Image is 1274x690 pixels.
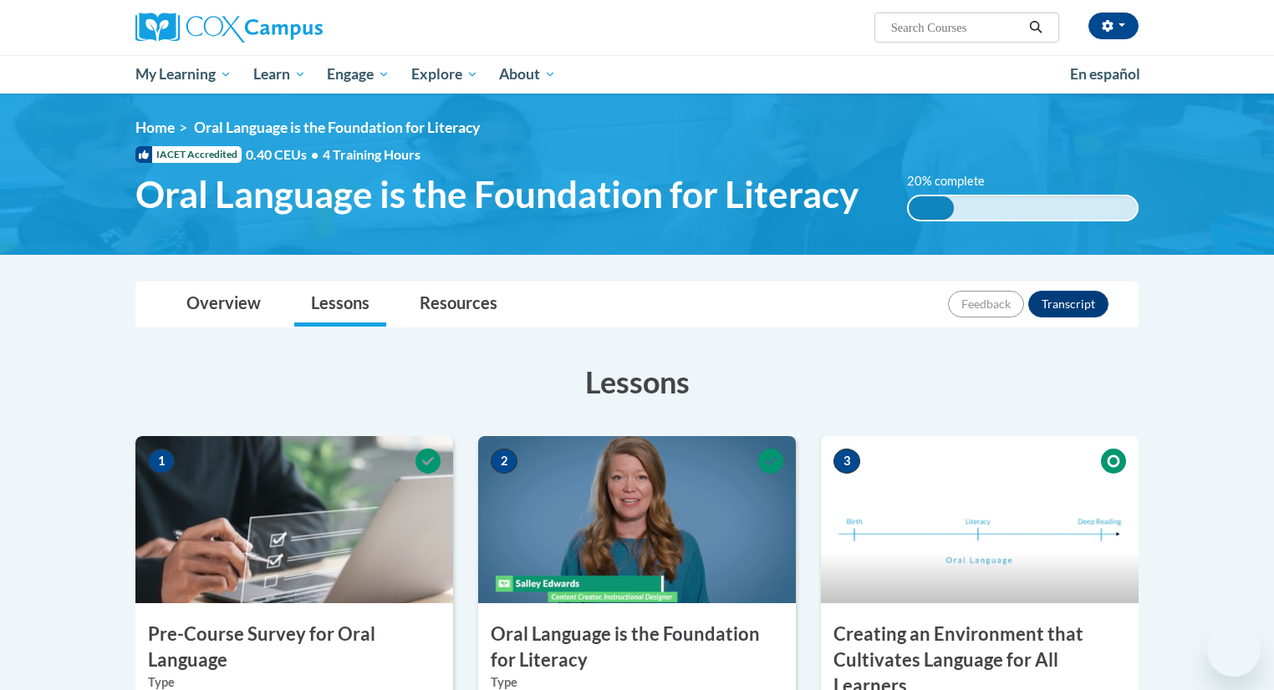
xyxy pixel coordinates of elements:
[135,436,453,603] img: Course Image
[110,55,1164,94] div: Main menu
[1028,291,1108,317] button: Transcript
[948,291,1024,317] button: Feedback
[403,282,514,327] a: Resources
[311,146,318,162] span: •
[478,622,796,673] h3: Oral Language is the Foundation for Literacy
[135,119,175,136] a: Home
[821,436,1139,603] img: Course Image
[400,55,489,94] a: Explore
[1023,18,1048,38] button: Search
[194,119,480,136] span: Oral Language is the Foundation for Literacy
[499,64,556,84] span: About
[253,64,306,84] span: Learn
[1207,623,1261,677] iframe: Button to launch messaging window
[294,282,386,327] a: Lessons
[478,436,796,603] img: Course Image
[907,172,1003,190] label: 20% complete
[1059,57,1151,92] a: En español
[323,146,420,162] span: 4 Training Hours
[135,64,232,84] span: My Learning
[889,18,1023,38] input: Search Courses
[909,196,955,220] div: 20%
[135,172,859,216] span: Oral Language is the Foundation for Literacy
[833,449,860,474] span: 3
[1070,65,1140,83] span: En español
[148,449,175,474] span: 1
[242,55,317,94] a: Learn
[135,361,1139,403] h3: Lessons
[135,146,242,163] span: IACET Accredited
[1088,13,1139,39] button: Account Settings
[246,145,323,164] span: 0.40 CEUs
[491,449,517,474] span: 2
[135,622,453,673] h3: Pre-Course Survey for Oral Language
[411,64,478,84] span: Explore
[489,55,568,94] a: About
[170,282,278,327] a: Overview
[135,13,453,43] a: Cox Campus
[125,55,242,94] a: My Learning
[316,55,400,94] a: Engage
[327,64,390,84] span: Engage
[135,13,323,43] img: Cox Campus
